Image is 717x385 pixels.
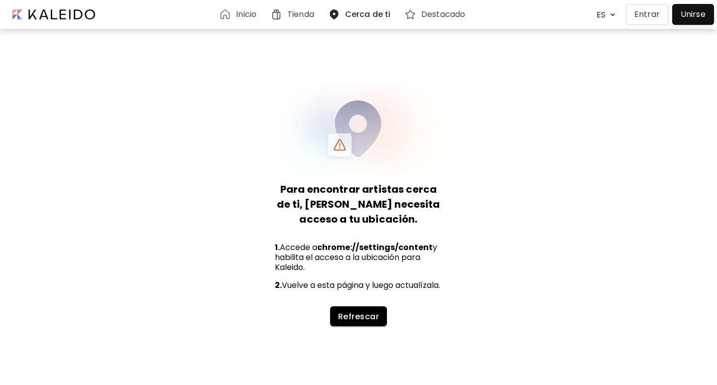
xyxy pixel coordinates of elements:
[287,10,314,18] h6: Tienda
[592,6,607,23] div: ES
[328,8,394,20] a: Cerca de ti
[219,8,260,20] a: Inicio
[275,280,442,290] h5: Vuelve a esta página y luego actualízala.
[275,279,282,291] strong: 2.
[270,8,318,20] a: Tienda
[275,243,442,272] h5: Accede a y habilita el acceso a la ubicación para Kaleido.
[330,306,387,326] button: Refrescar
[421,10,465,18] h6: Destacado
[345,10,390,18] h6: Cerca de ti
[275,182,442,227] h4: Para encontrar artistas cerca de ti, [PERSON_NAME] necesita acceso a tu ubicación.
[634,8,660,20] p: Entrar
[404,8,469,20] a: Destacado
[274,84,443,174] img: No Location Permission
[338,311,379,322] span: Refrescar
[626,4,672,25] a: Entrar
[236,10,256,18] h6: Inicio
[607,10,618,19] img: arrow down
[275,242,280,253] strong: 1.
[626,4,668,25] button: Entrar
[672,4,714,25] a: Unirse
[317,242,433,253] strong: chrome://settings/content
